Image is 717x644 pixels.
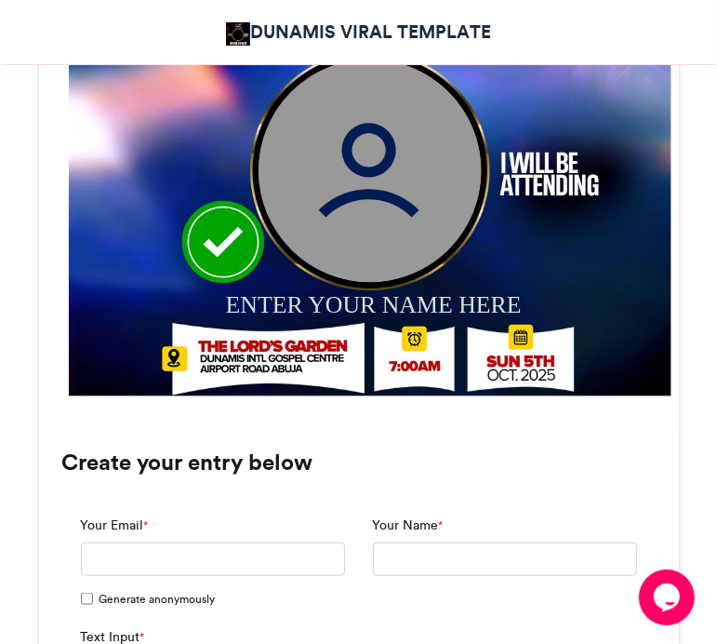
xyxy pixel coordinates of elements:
h3: Create your entry below [62,451,656,474]
input: Generate anonymously [81,593,93,605]
label: Your Email [81,516,149,535]
div: ENTER YOUR NAME HERE [225,288,545,321]
span: Generate anonymously [100,591,216,608]
iframe: chat widget [639,570,698,625]
label: Your Name [373,516,444,535]
a: DUNAMIS VIRAL TEMPLATE [226,19,492,46]
img: DUNAMIS VIRAL TEMPLATE [226,22,251,46]
img: user_circle.png [258,59,481,282]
